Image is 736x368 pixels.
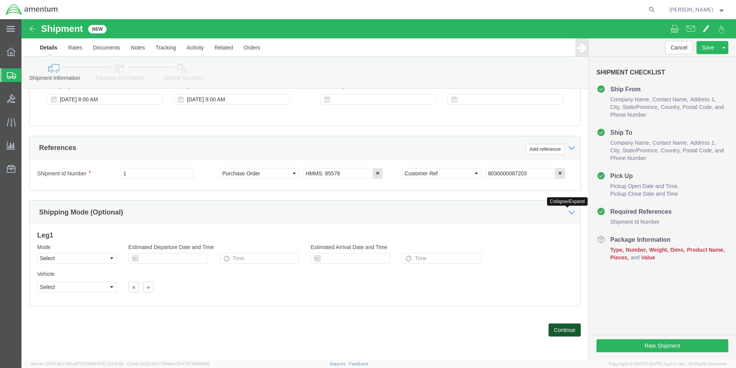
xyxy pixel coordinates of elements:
[5,4,58,15] img: logo
[177,361,210,366] span: [DATE] 09:58:55
[669,5,713,14] span: Steven Sanchez
[31,361,123,366] span: Server: 2025.19.0-192a4753216
[349,361,368,366] a: Feedback
[92,361,123,366] span: [DATE] 10:05:38
[127,361,210,366] span: Client: 2025.19.0-7f44ea7
[330,361,349,366] a: Support
[669,5,726,14] button: [PERSON_NAME]
[609,361,727,367] span: Copyright © [DATE]-[DATE] Agistix Inc., All Rights Reserved
[21,19,736,360] iframe: FS Legacy Container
